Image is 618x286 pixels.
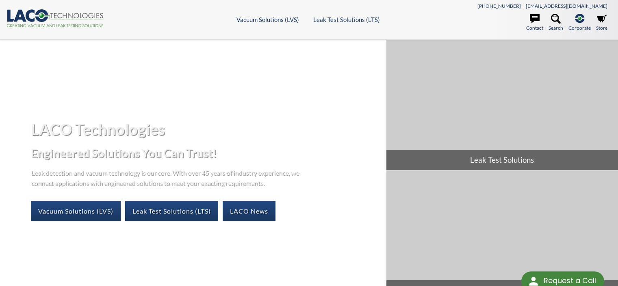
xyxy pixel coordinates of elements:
[386,40,618,170] a: Leak Test Solutions
[31,201,121,221] a: Vacuum Solutions (LVS)
[223,201,275,221] a: LACO News
[568,24,591,32] span: Corporate
[125,201,218,221] a: Leak Test Solutions (LTS)
[549,14,563,32] a: Search
[477,3,521,9] a: [PHONE_NUMBER]
[386,150,618,170] span: Leak Test Solutions
[31,146,380,161] h2: Engineered Solutions You Can Trust!
[596,14,607,32] a: Store
[313,16,380,23] a: Leak Test Solutions (LTS)
[31,167,303,188] p: Leak detection and vacuum technology is our core. With over 45 years of industry experience, we c...
[236,16,299,23] a: Vacuum Solutions (LVS)
[526,3,607,9] a: [EMAIL_ADDRESS][DOMAIN_NAME]
[31,119,380,139] h1: LACO Technologies
[526,14,543,32] a: Contact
